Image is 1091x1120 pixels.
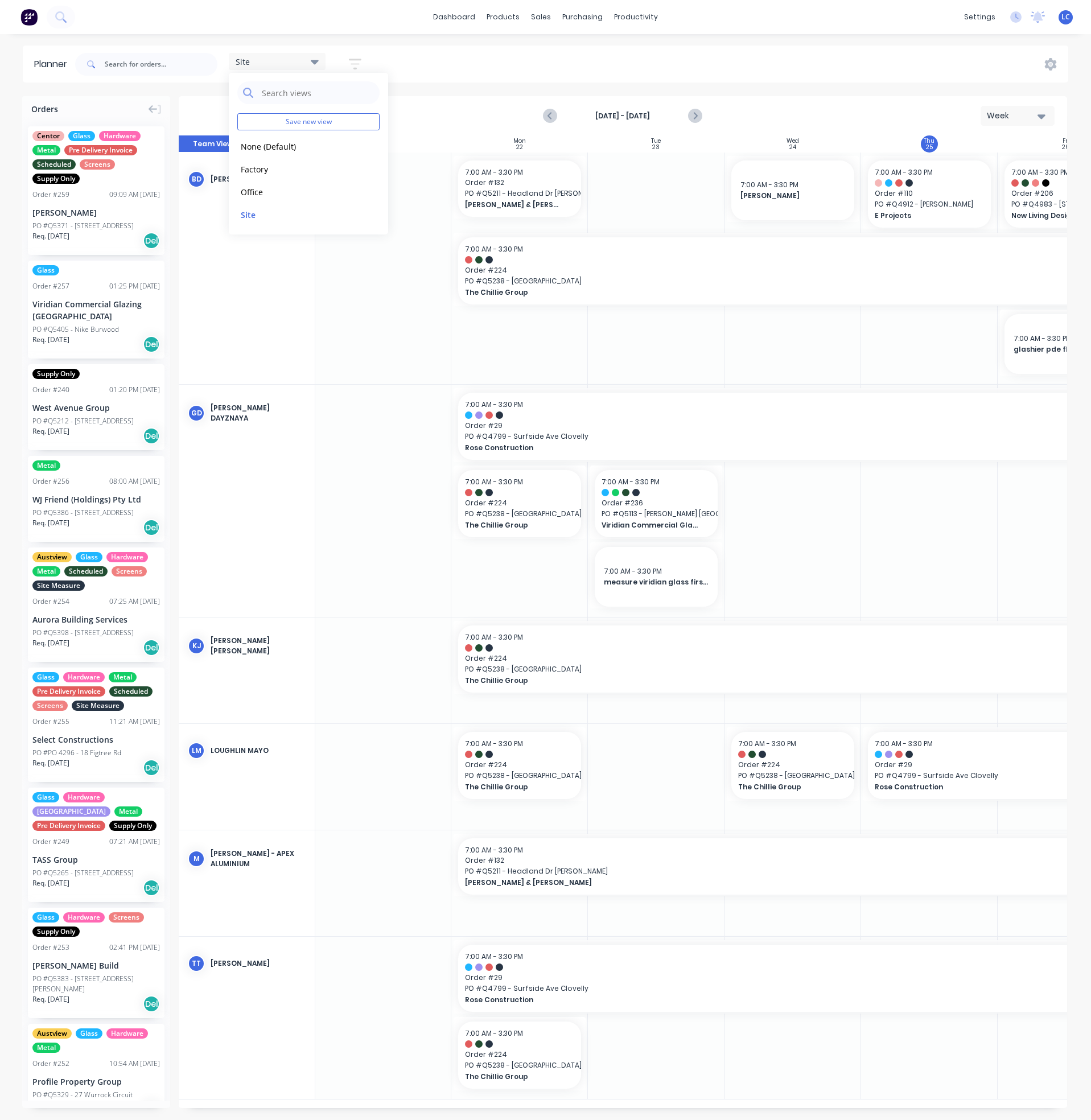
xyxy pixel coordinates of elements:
[465,520,563,530] span: The Chillie Group
[1061,12,1070,22] span: LC
[32,552,72,562] span: Austview
[32,190,69,200] div: Order # 259
[109,912,144,923] span: Screens
[32,837,69,847] div: Order # 249
[109,596,160,607] div: 07:25 AM [DATE]
[32,748,121,758] div: PO #PO 4296 - 18 Figtree Rd
[465,995,1055,1005] span: Rose Construction
[32,476,69,487] div: Order # 256
[32,806,110,817] span: [GEOGRAPHIC_DATA]
[188,955,205,972] div: TT
[465,1028,523,1038] span: 7:00 AM - 3:30 PM
[32,416,134,426] div: PO #Q5212 - [STREET_ADDRESS]
[143,879,160,896] div: Del
[604,577,709,587] span: measure viridian glass first arrive 6am
[32,1100,69,1110] span: Req. [DATE]
[32,426,69,437] span: Req. [DATE]
[106,552,148,562] span: Hardware
[32,821,105,831] span: Pre Delivery Invoice
[465,739,523,748] span: 7:00 AM - 3:30 PM
[465,244,523,254] span: 7:00 AM - 3:30 PM
[32,792,59,802] span: Glass
[32,942,69,953] div: Order # 253
[557,9,608,26] div: purchasing
[32,1059,69,1069] div: Order # 252
[32,1043,60,1053] span: Metal
[261,81,374,104] input: Search views
[32,221,134,231] div: PO #Q5371 - [STREET_ADDRESS]
[465,782,563,792] span: The Chillie Group
[465,952,523,961] span: 7:00 AM - 3:30 PM
[109,942,160,953] div: 02:41 PM [DATE]
[109,686,153,697] span: Scheduled
[427,9,481,26] a: dashboard
[465,200,563,210] span: [PERSON_NAME] & [PERSON_NAME]
[32,518,69,528] span: Req. [DATE]
[1011,167,1069,177] span: 7:00 AM - 3:30 PM
[109,385,160,395] div: 01:20 PM [DATE]
[109,1059,160,1069] div: 10:54 AM [DATE]
[1014,333,1072,343] span: 7:00 AM - 3:30 PM
[188,850,205,867] div: M
[32,402,160,414] div: West Avenue Group
[143,759,160,776] div: Del
[32,298,160,322] div: Viridian Commercial Glazing [GEOGRAPHIC_DATA]
[32,758,69,768] span: Req. [DATE]
[465,771,574,781] span: PO # Q5238 - [GEOGRAPHIC_DATA]
[738,760,847,770] span: Order # 224
[32,335,69,345] span: Req. [DATE]
[602,520,700,530] span: Viridian Commercial Glazing [GEOGRAPHIC_DATA]
[604,566,662,576] span: 7:00 AM - 3:30 PM
[924,138,934,145] div: Thu
[63,912,105,923] span: Hardware
[875,739,933,748] span: 7:00 AM - 3:30 PM
[32,1028,72,1039] span: Austview
[188,405,205,422] div: GD
[465,632,523,642] span: 7:00 AM - 3:30 PM
[63,672,105,682] span: Hardware
[32,672,59,682] span: Glass
[63,792,105,802] span: Hardware
[32,508,134,518] div: PO #Q5386 - [STREET_ADDRESS]
[465,167,523,177] span: 7:00 AM - 3:30 PM
[32,960,160,971] div: [PERSON_NAME] Build
[875,211,973,221] span: E Projects
[32,207,160,219] div: [PERSON_NAME]
[105,53,217,76] input: Search for orders...
[525,9,557,26] div: sales
[32,628,134,638] div: PO #Q5398 - [STREET_ADDRESS]
[34,57,73,71] div: Planner
[465,1060,574,1070] span: PO # Q5238 - [GEOGRAPHIC_DATA]
[465,1049,574,1060] span: Order # 224
[106,1028,148,1039] span: Hardware
[1062,145,1069,150] div: 26
[32,566,60,577] span: Metal
[32,596,69,607] div: Order # 254
[602,498,711,508] span: Order # 236
[20,9,38,26] img: Factory
[68,131,95,141] span: Glass
[188,171,205,188] div: BD
[465,477,523,487] span: 7:00 AM - 3:30 PM
[987,110,1039,122] div: Week
[237,162,359,175] button: Factory
[32,994,69,1004] span: Req. [DATE]
[109,672,137,682] span: Metal
[875,199,984,209] span: PO # Q4912 - [PERSON_NAME]
[179,135,247,153] button: Team View
[237,139,359,153] button: None (Default)
[787,138,799,145] div: Wed
[513,138,526,145] div: Mon
[602,509,711,519] span: PO # Q5113 - [PERSON_NAME] [GEOGRAPHIC_DATA]
[465,845,523,855] span: 7:00 AM - 3:30 PM
[31,103,58,115] span: Orders
[32,878,69,888] span: Req. [DATE]
[32,1090,133,1100] div: PO #Q5329 - 27 Wurrock Circuit
[143,336,160,353] div: Del
[32,868,134,878] div: PO #Q5265 - [STREET_ADDRESS]
[32,717,69,727] div: Order # 255
[64,566,108,577] span: Scheduled
[875,188,984,199] span: Order # 110
[32,493,160,505] div: WJ Friend (Holdings) Pty Ltd
[32,974,160,994] div: PO #Q5383 - [STREET_ADDRESS][PERSON_NAME]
